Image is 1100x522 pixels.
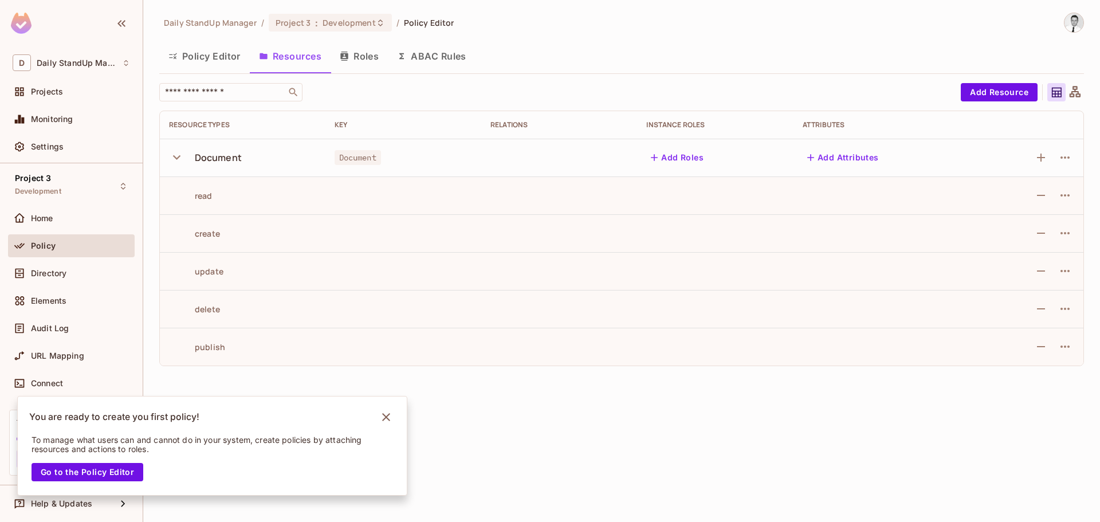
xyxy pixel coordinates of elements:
div: publish [169,342,225,352]
button: Policy Editor [159,42,250,70]
span: Development [15,187,61,196]
span: Elements [31,296,66,305]
div: update [169,266,223,277]
button: Add Attributes [803,148,883,167]
button: Roles [331,42,388,70]
span: Workspace: Daily StandUp Manager [37,58,116,68]
span: Directory [31,269,66,278]
span: Development [323,17,375,28]
span: Settings [31,142,64,151]
span: Project 3 [276,17,311,28]
span: Projects [31,87,63,96]
div: Relations [490,120,628,129]
span: Monitoring [31,115,73,124]
button: ABAC Rules [388,42,476,70]
div: delete [169,304,220,315]
span: : [315,18,319,28]
div: read [169,190,213,201]
span: Audit Log [31,324,69,333]
div: Attributes [803,120,964,129]
span: Home [31,214,53,223]
span: Policy [31,241,56,250]
button: Add Resource [961,83,1038,101]
button: Resources [250,42,331,70]
span: Document [335,150,381,165]
div: Document [195,151,242,164]
button: Go to the Policy Editor [32,463,143,481]
li: / [396,17,399,28]
span: Policy Editor [404,17,454,28]
li: / [261,17,264,28]
span: Project 3 [15,174,51,183]
div: Resource Types [169,120,316,129]
span: URL Mapping [31,351,84,360]
div: Key [335,120,472,129]
img: Goran Jovanovic [1064,13,1083,32]
p: To manage what users can and cannot do in your system, create policies by attaching resources and... [32,435,378,454]
span: Connect [31,379,63,388]
span: D [13,54,31,71]
div: create [169,228,220,239]
p: You are ready to create you first policy! [29,411,199,423]
button: Add Roles [646,148,708,167]
div: Instance roles [646,120,784,129]
img: SReyMgAAAABJRU5ErkJggg== [11,13,32,34]
span: the active workspace [164,17,257,28]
